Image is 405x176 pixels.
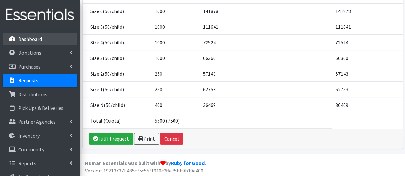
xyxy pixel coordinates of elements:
a: Print [134,133,159,145]
a: Fulfill request [89,133,133,145]
a: Inventory [3,129,77,142]
td: 66360 [199,50,331,66]
p: Partner Agencies [18,119,56,125]
p: Inventory [18,133,40,139]
td: 250 [151,81,199,97]
td: Size 4(50/child) [83,34,151,50]
p: Distributions [18,91,47,97]
td: 36469 [199,97,331,113]
td: 111641 [332,19,403,34]
a: Dashboard [3,33,77,45]
a: Community [3,143,77,156]
td: Size 2(50/child) [83,66,151,81]
td: Size N(50/child) [83,97,151,113]
td: 66360 [332,50,403,66]
td: 141878 [199,3,331,19]
td: 5500 (7500) [151,113,199,128]
a: Reports [3,157,77,170]
td: 141878 [332,3,403,19]
td: Size 5(50/child) [83,19,151,34]
p: Reports [18,160,36,166]
td: 111641 [199,19,331,34]
td: Size 3(50/child) [83,50,151,66]
td: 400 [151,97,199,113]
td: 62753 [332,81,403,97]
p: Purchases [18,64,41,70]
td: 1000 [151,50,199,66]
td: 36469 [332,97,403,113]
td: 62753 [199,81,331,97]
td: 1000 [151,19,199,34]
p: Community [18,146,44,153]
td: Size 1(50/child) [83,81,151,97]
a: Distributions [3,88,77,101]
td: 72524 [199,34,331,50]
td: 250 [151,66,199,81]
td: 1000 [151,3,199,19]
a: Pick Ups & Deliveries [3,102,77,114]
span: Version: 19213737b485c75c553f910c2ffe75bb9b19e400 [85,167,203,174]
button: Cancel [160,133,183,145]
a: Partner Agencies [3,115,77,128]
a: Donations [3,46,77,59]
p: Donations [18,50,41,56]
a: Purchases [3,60,77,73]
td: 1000 [151,34,199,50]
td: 57143 [332,66,403,81]
td: Total (Quota) [83,113,151,128]
strong: Human Essentials was built with by . [85,160,206,166]
td: 57143 [199,66,331,81]
p: Pick Ups & Deliveries [18,105,63,111]
a: Ruby for Good [171,160,205,166]
p: Dashboard [18,36,42,42]
img: HumanEssentials [3,4,77,26]
p: Requests [18,77,38,84]
a: Requests [3,74,77,87]
td: Size 6(50/child) [83,3,151,19]
td: 72524 [332,34,403,50]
